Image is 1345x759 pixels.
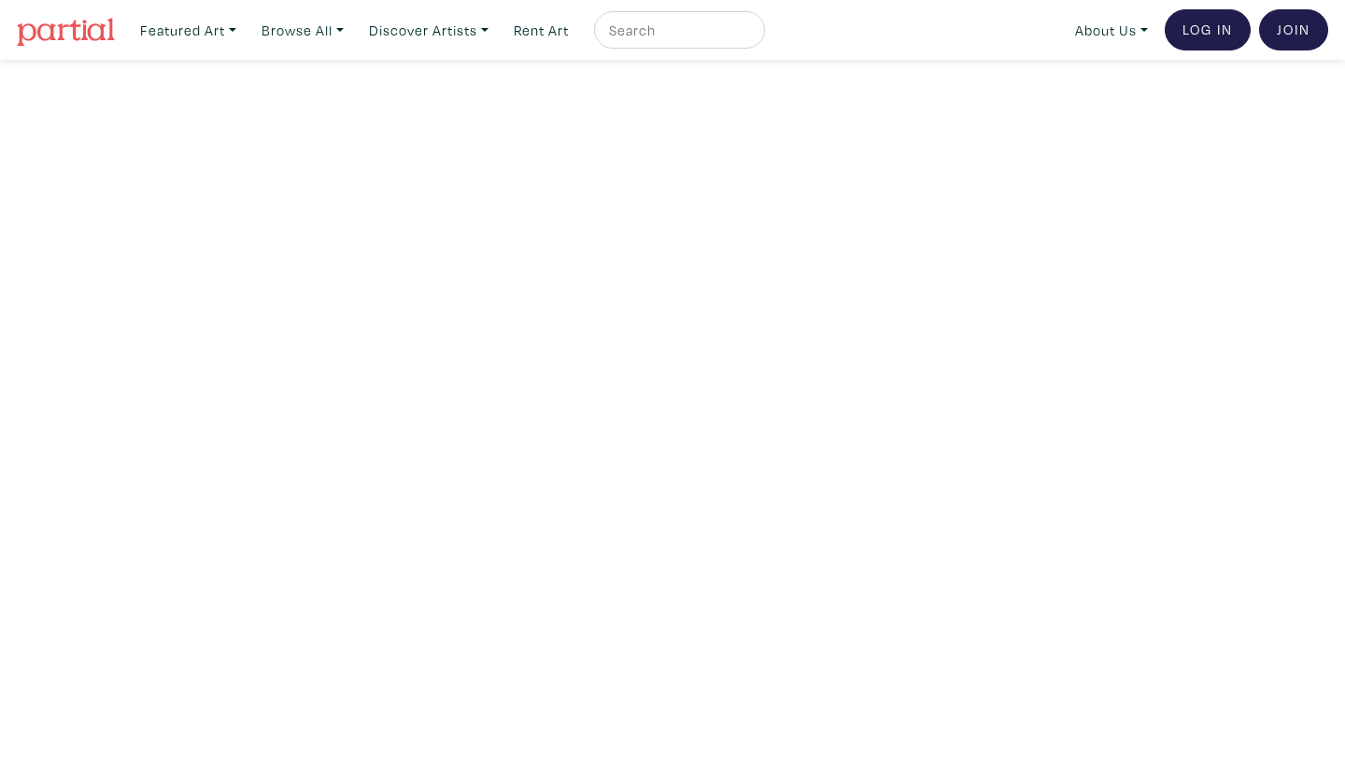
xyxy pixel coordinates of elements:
input: Search [607,19,747,42]
a: Discover Artists [361,11,497,50]
a: About Us [1067,11,1156,50]
a: Join [1259,9,1328,50]
a: Featured Art [132,11,245,50]
a: Rent Art [505,11,577,50]
a: Browse All [253,11,352,50]
a: Log In [1165,9,1251,50]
